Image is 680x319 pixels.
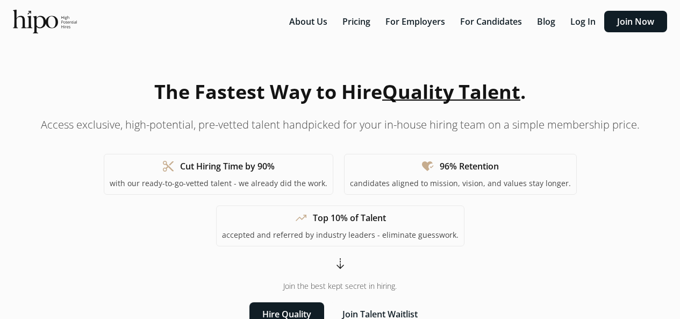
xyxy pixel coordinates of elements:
h1: The Fastest Way to Hire . [154,77,526,107]
p: candidates aligned to mission, vision, and values stay longer. [350,178,571,189]
button: Join Now [604,11,667,32]
a: Blog [531,16,564,27]
h1: Cut Hiring Time by 90% [180,160,275,173]
button: Pricing [336,11,377,32]
span: content_cut [162,160,175,173]
span: Quality Talent [382,79,520,105]
span: Join the best kept secret in hiring. [283,281,397,292]
p: Access exclusive, high-potential, pre-vetted talent handpicked for your in-house hiring team on a... [41,117,640,132]
p: accepted and referred by industry leaders - eliminate guesswork. [222,230,459,240]
a: Join Now [604,16,667,27]
a: Log In [564,16,604,27]
h1: 96% Retention [440,160,499,173]
a: For Employers [379,16,454,27]
p: with our ready-to-go-vetted talent - we already did the work. [110,178,327,189]
a: Pricing [336,16,379,27]
span: heart_check [421,160,434,173]
button: About Us [283,11,334,32]
span: arrow_cool_down [334,257,347,270]
h1: Top 10% of Talent [313,211,386,224]
a: For Candidates [454,16,531,27]
button: Blog [531,11,562,32]
button: For Employers [379,11,452,32]
img: official-logo [13,10,77,33]
button: For Candidates [454,11,528,32]
button: Log In [564,11,602,32]
a: About Us [283,16,336,27]
span: trending_up [295,211,307,224]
